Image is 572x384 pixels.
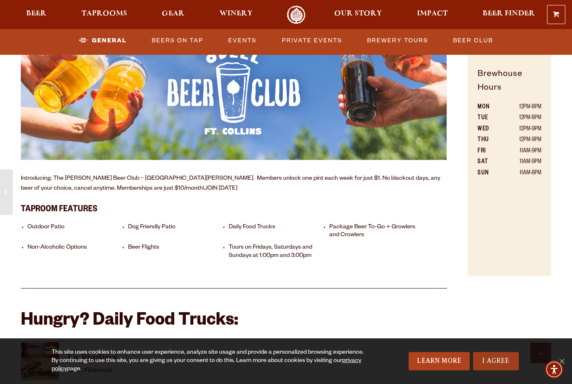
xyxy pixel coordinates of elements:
[214,5,258,24] a: Winery
[21,174,447,194] p: Introducing: The [PERSON_NAME] Beer Club – [GEOGRAPHIC_DATA][PERSON_NAME]. Members unlock one pin...
[450,31,496,50] a: Beer Club
[128,224,224,240] li: Dog Friendly Patio
[225,31,260,50] a: Events
[478,124,500,135] th: WED
[483,10,535,17] span: Beer Finder
[500,113,541,124] td: 12PM-8PM
[412,5,453,24] a: Impact
[229,244,325,260] li: Tours on Fridays, Saturdays and Sundays at 1:00pm and 3:00pm
[478,168,500,179] th: SUN
[21,200,447,217] h3: Taproom Features
[329,5,387,24] a: Our Story
[478,68,541,103] h5: Brewhouse Hours
[128,244,224,260] li: Beer Flights
[229,224,325,240] li: Daily Food Trucks
[478,135,500,146] th: THU
[26,10,47,17] span: Beer
[21,312,447,332] h2: Hungry? Daily Food Trucks:
[478,102,500,113] th: MON
[329,224,426,240] li: Package Beer To-Go + Growlers and Crowlers
[477,5,540,24] a: Beer Finder
[500,168,541,179] td: 11AM-8PM
[500,102,541,113] td: 12PM-8PM
[52,349,370,374] div: This site uses cookies to enhance user experience, analyze site usage and provide a personalized ...
[76,31,130,50] a: General
[500,135,541,146] td: 12PM-9PM
[156,5,190,24] a: Gear
[500,124,541,135] td: 12PM-9PM
[204,186,237,192] a: JOIN [DATE]
[162,10,185,17] span: Gear
[52,358,361,373] a: privacy policy
[500,146,541,157] td: 11AM-9PM
[417,10,448,17] span: Impact
[478,113,500,124] th: TUE
[27,224,124,240] li: Outdoor Patio
[219,10,253,17] span: Winery
[473,352,519,370] a: I Agree
[334,10,382,17] span: Our Story
[478,157,500,168] th: SAT
[500,157,541,168] td: 11AM-9PM
[364,31,431,50] a: Brewery Tours
[478,146,500,157] th: FRI
[81,10,127,17] span: Taprooms
[76,5,133,24] a: Taprooms
[21,5,52,24] a: Beer
[409,352,470,370] a: Learn More
[279,31,345,50] a: Private Events
[281,5,312,24] a: Odell Home
[148,31,207,50] a: Beers on Tap
[27,244,124,260] li: Non-Alcoholic Options
[545,360,563,379] div: Accessibility Menu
